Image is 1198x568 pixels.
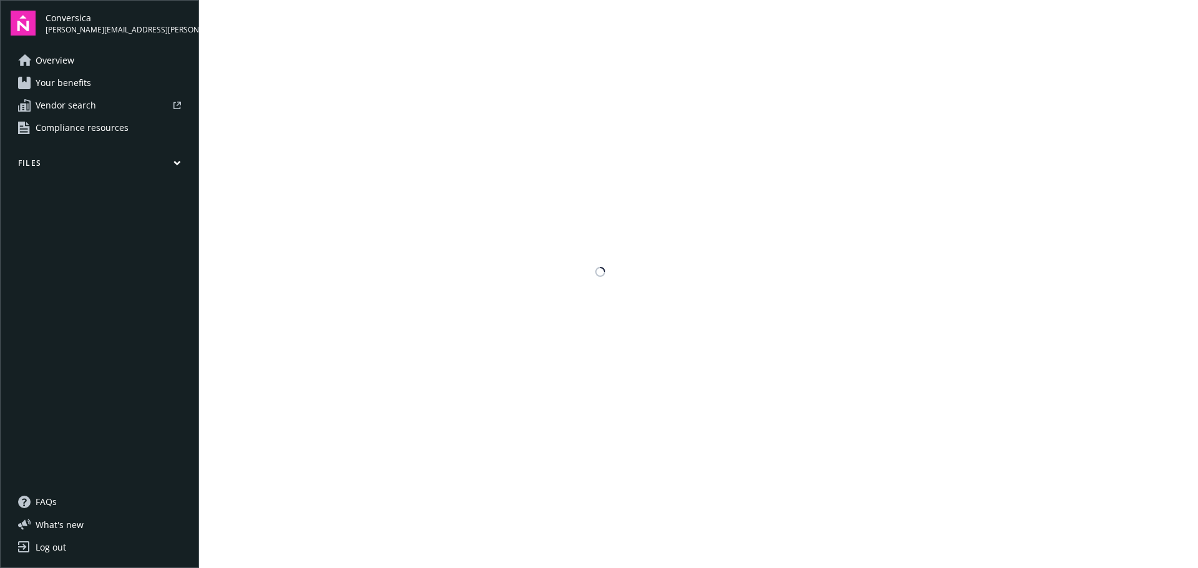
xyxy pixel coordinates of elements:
span: Compliance resources [36,118,129,138]
a: Overview [11,51,188,70]
button: Conversica[PERSON_NAME][EMAIL_ADDRESS][PERSON_NAME][DOMAIN_NAME] [46,11,188,36]
span: Your benefits [36,73,91,93]
img: navigator-logo.svg [11,11,36,36]
a: Compliance resources [11,118,188,138]
span: Conversica [46,11,188,24]
a: Vendor search [11,95,188,115]
button: Files [11,158,188,173]
span: Overview [36,51,74,70]
a: Your benefits [11,73,188,93]
span: [PERSON_NAME][EMAIL_ADDRESS][PERSON_NAME][DOMAIN_NAME] [46,24,188,36]
span: Vendor search [36,95,96,115]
